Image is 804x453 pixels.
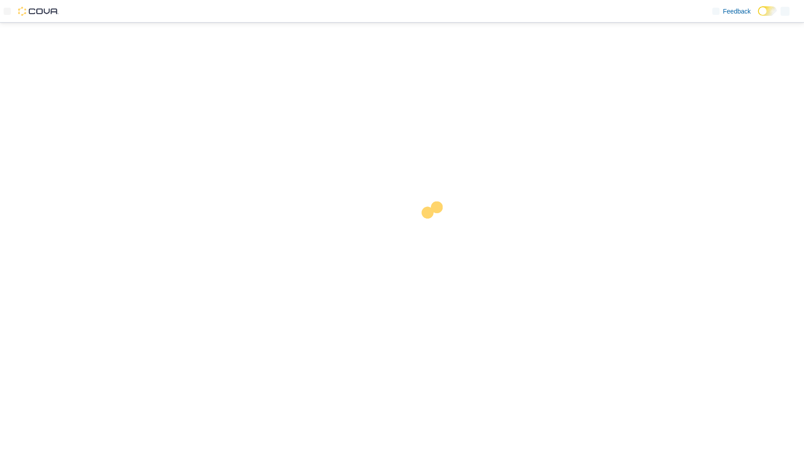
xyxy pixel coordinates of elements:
a: Feedback [709,2,754,20]
img: cova-loader [402,195,470,262]
img: Cova [18,7,59,16]
input: Dark Mode [758,6,777,16]
span: Feedback [723,7,751,16]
